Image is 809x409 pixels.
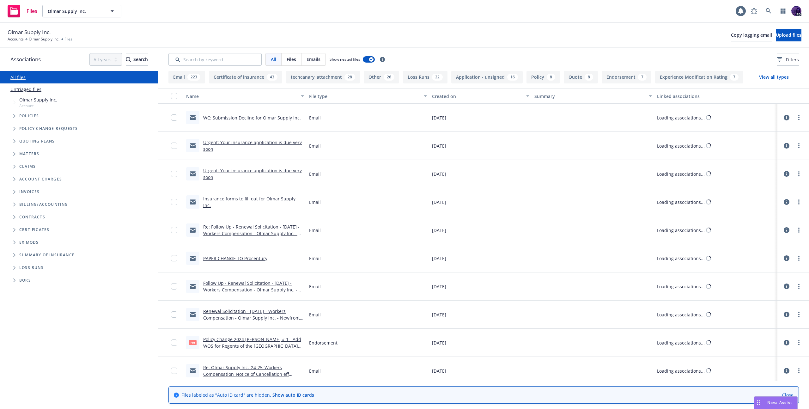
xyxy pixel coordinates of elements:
button: SearchSearch [126,53,148,66]
div: Name [186,93,297,100]
a: Switch app [777,5,789,17]
a: Insurance forms to fill out for Olmar Supply Inc. [203,196,295,208]
button: Endorsement [602,71,651,83]
input: Select all [171,93,177,99]
div: Summary [534,93,645,100]
div: 28 [344,74,355,81]
span: [DATE] [432,227,446,234]
span: Certificates [19,228,49,232]
span: Email [309,143,321,149]
span: Olmar Supply Inc. [8,28,51,36]
button: Name [184,89,307,104]
span: [DATE] [432,368,446,374]
a: Follow Up - Renewal Solicitation - [DATE] - Workers Compensation - Olmar Supply Inc. - Newfront I... [203,280,297,299]
button: Other [364,71,399,83]
input: Toggle Row Selected [171,339,177,346]
a: more [795,226,803,234]
img: photo [791,6,801,16]
span: [DATE] [432,255,446,262]
div: 43 [267,74,277,81]
button: Olmar Supply Inc. [42,5,121,17]
div: Loading associations... [657,368,705,374]
span: Olmar Supply Inc. [19,96,57,103]
span: Billing/Accounting [19,203,68,206]
span: Matters [19,152,39,156]
a: more [795,254,803,262]
button: Certificate of insurance [209,71,282,83]
div: Tree Example [0,95,158,198]
span: Quoting plans [19,139,55,143]
div: Search [126,53,148,65]
span: Email [309,171,321,177]
a: more [795,311,803,318]
div: 22 [432,74,443,81]
div: Loading associations... [657,283,705,290]
span: Summary of insurance [19,253,75,257]
span: [DATE] [432,171,446,177]
div: 223 [187,74,200,81]
a: Show auto ID cards [272,392,314,398]
div: 7 [638,74,647,81]
button: Copy logging email [731,29,772,41]
a: Close [782,392,794,398]
span: Email [309,255,321,262]
a: more [795,339,803,346]
span: Files [64,36,72,42]
span: Show nested files [330,57,360,62]
span: Policy change requests [19,127,78,131]
span: Olmar Supply Inc. [48,8,102,15]
a: PAPER CHANGE TO Procentury [203,255,267,261]
button: Application - unsigned [451,71,523,83]
span: All [271,56,276,63]
span: Endorsement [309,339,338,346]
div: Created on [432,93,522,100]
svg: Search [126,57,131,62]
div: File type [309,93,420,100]
button: Summary [532,89,655,104]
span: Account charges [19,177,62,181]
span: [DATE] [432,283,446,290]
a: more [795,170,803,178]
a: Report a Bug [748,5,760,17]
div: Drag to move [754,397,762,409]
a: Urgent: Your insurance application is due very soon [203,139,302,152]
a: Untriaged files [10,86,41,93]
button: Nova Assist [754,396,798,409]
a: Files [5,2,40,20]
div: Loading associations... [657,199,705,205]
span: [DATE] [432,199,446,205]
div: Loading associations... [657,227,705,234]
button: Filters [777,53,799,66]
button: View all types [749,71,799,83]
div: 26 [384,74,394,81]
input: Toggle Row Selected [171,283,177,290]
span: Loss Runs [19,266,44,270]
div: Folder Tree Example [0,198,158,287]
a: more [795,198,803,206]
a: All files [10,74,26,80]
a: Search [762,5,775,17]
button: Quote [564,71,598,83]
a: Re: Olmar Supply Inc._24-25_Workers Compensation_Notice of Cancellation eff [DATE] [203,364,289,384]
a: more [795,367,803,375]
span: Email [309,227,321,234]
a: WC: Submission Decline for Olmar Supply Inc. [203,115,301,121]
span: BORs [19,278,31,282]
button: Email [168,71,205,83]
button: Policy [526,71,560,83]
input: Toggle Row Selected [171,171,177,177]
input: Toggle Row Selected [171,114,177,121]
a: Accounts [8,36,24,42]
div: 16 [507,74,518,81]
a: more [795,114,803,121]
input: Toggle Row Selected [171,199,177,205]
a: Olmar Supply Inc. [29,36,59,42]
div: Loading associations... [657,339,705,346]
span: Email [309,283,321,290]
div: 8 [585,74,593,81]
div: 8 [547,74,555,81]
span: [DATE] [432,143,446,149]
span: Email [309,199,321,205]
span: [DATE] [432,311,446,318]
a: Urgent: Your insurance application is due very soon [203,168,302,180]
